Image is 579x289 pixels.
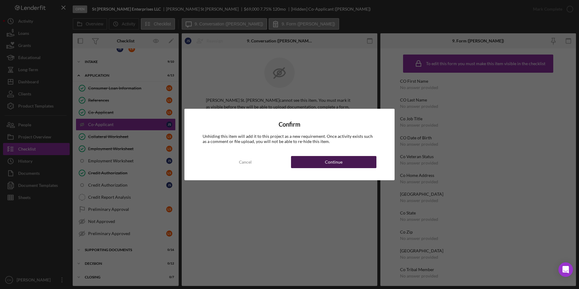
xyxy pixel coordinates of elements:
[558,262,573,277] div: Open Intercom Messenger
[291,156,376,168] button: Continue
[203,156,288,168] button: Cancel
[325,156,342,168] div: Continue
[203,134,376,144] div: Unhiding this item will add it to this project as a new requirement. Once activity exists such as...
[203,121,376,128] h4: Confirm
[239,156,252,168] div: Cancel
